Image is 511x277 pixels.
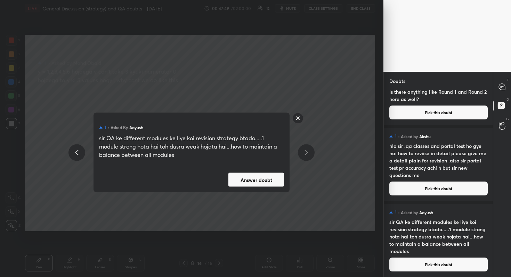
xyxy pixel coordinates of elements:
h5: Aayush [129,124,143,131]
div: sir QA ke different modules ke liye koi revision strategy btado.....1 module strong hota hai toh ... [99,134,284,159]
h5: 1 [105,124,106,130]
h4: Hello sir, I'll be starting with LRDI sectionals I wanted to know what should be my test taking s... [389,66,488,103]
p: D [506,97,509,102]
p: T [507,77,509,83]
h5: • Asked by [108,124,128,131]
h5: Aayush [419,209,433,216]
div: grid [384,90,493,277]
button: Answer doubt [228,173,284,187]
button: Pick this doubt [389,182,488,195]
h5: 1 [395,133,397,139]
h4: hlo sir .qa classes and portal test ho gye hai how to reviise in detail please give me a detail p... [389,142,488,179]
h5: Akshu [419,133,431,140]
h4: sir QA ke different modules ke liye koi revision strategy btado.....1 module strong hota hai toh ... [389,218,488,255]
h5: • Asked by [398,209,418,216]
h5: • Asked by [398,133,418,140]
p: Doubts [384,72,411,90]
button: Pick this doubt [389,106,488,119]
button: Pick this doubt [389,258,488,271]
h5: 1 [395,209,397,215]
p: G [506,116,509,121]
